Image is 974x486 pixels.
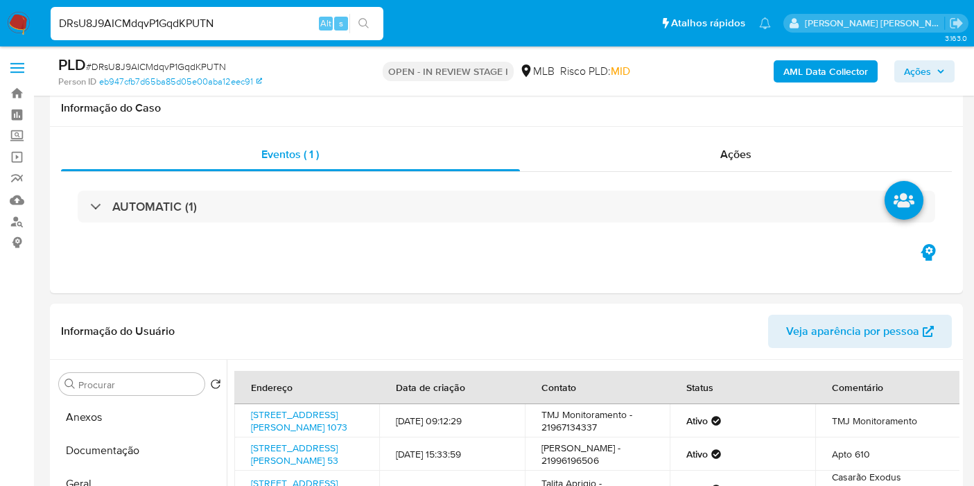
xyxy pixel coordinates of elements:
[525,437,670,471] td: [PERSON_NAME] - 21996196506
[261,146,319,162] span: Eventos ( 1 )
[64,379,76,390] button: Procurar
[815,371,960,404] th: Comentário
[768,315,952,348] button: Veja aparência por pessoa
[379,404,524,437] td: [DATE] 09:12:29
[894,60,955,83] button: Ações
[349,14,378,33] button: search-icon
[339,17,343,30] span: s
[58,53,86,76] b: PLD
[61,101,952,115] h1: Informação do Caso
[53,434,227,467] button: Documentação
[78,191,935,223] div: AUTOMATIC (1)
[525,371,670,404] th: Contato
[61,324,175,338] h1: Informação do Usuário
[815,404,960,437] td: TMJ Monitoramento
[86,60,226,73] span: # DRsU8J9AICMdqvP1GqdKPUTN
[251,441,338,467] a: [STREET_ADDRESS][PERSON_NAME] 53
[210,379,221,394] button: Retornar ao pedido padrão
[379,371,524,404] th: Data de criação
[383,62,514,81] p: OPEN - IN REVIEW STAGE I
[560,64,630,79] span: Risco PLD:
[320,17,331,30] span: Alt
[611,63,630,79] span: MID
[78,379,199,391] input: Procurar
[949,16,964,31] a: Sair
[112,199,197,214] h3: AUTOMATIC (1)
[759,17,771,29] a: Notificações
[99,76,262,88] a: eb947cfb7d65ba85d05e00aba12eec91
[774,60,878,83] button: AML Data Collector
[686,415,708,427] strong: Ativo
[786,315,919,348] span: Veja aparência por pessoa
[671,16,745,31] span: Atalhos rápidos
[815,437,960,471] td: Apto 610
[519,64,555,79] div: MLB
[805,17,945,30] p: leticia.merlin@mercadolivre.com
[670,371,815,404] th: Status
[58,76,96,88] b: Person ID
[251,408,347,434] a: [STREET_ADDRESS][PERSON_NAME] 1073
[53,401,227,434] button: Anexos
[904,60,931,83] span: Ações
[783,60,868,83] b: AML Data Collector
[51,15,383,33] input: Pesquise usuários ou casos...
[525,404,670,437] td: TMJ Monitoramento - 21967134337
[379,437,524,471] td: [DATE] 15:33:59
[686,448,708,460] strong: Ativo
[720,146,751,162] span: Ações
[234,371,379,404] th: Endereço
